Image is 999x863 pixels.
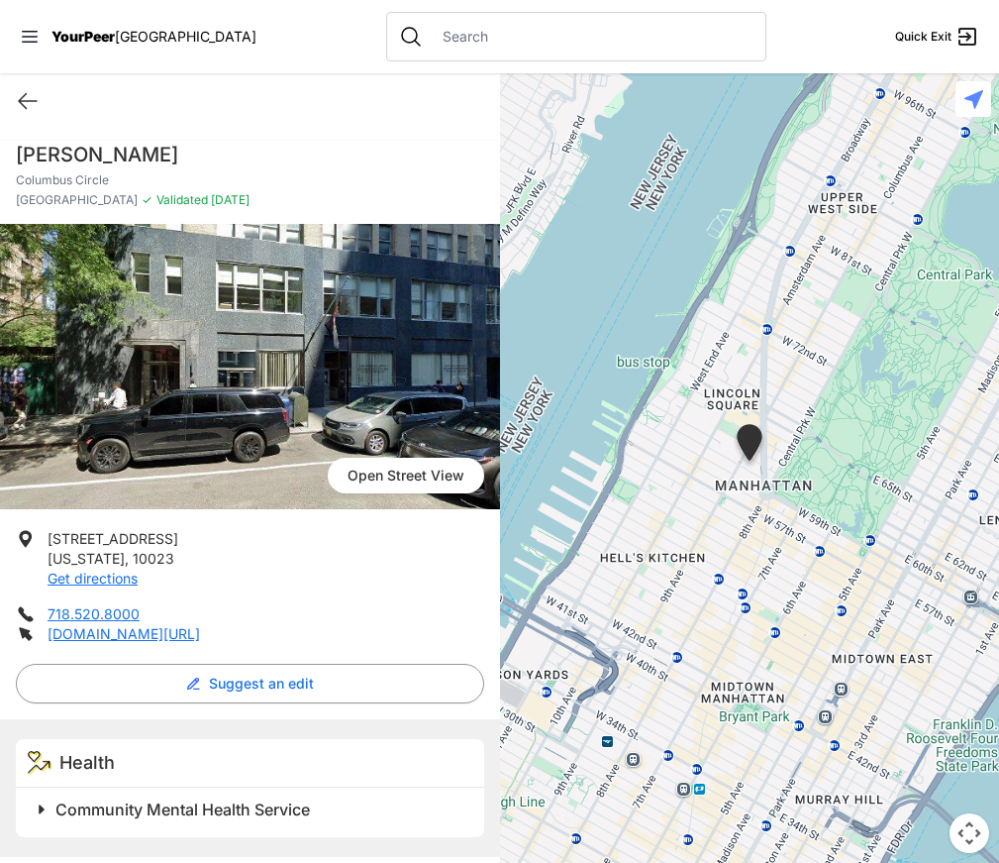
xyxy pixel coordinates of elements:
[328,458,484,493] a: Open Street View
[209,674,314,694] span: Suggest an edit
[16,192,138,208] span: [GEOGRAPHIC_DATA]
[125,550,129,567] span: ,
[51,28,115,45] span: YourPeer
[48,550,125,567] span: [US_STATE]
[505,837,570,863] img: Google
[48,625,200,642] a: [DOMAIN_NAME][URL]
[142,192,152,208] span: ✓
[895,29,951,45] span: Quick Exit
[16,172,484,188] p: Columbus Circle
[949,813,989,853] button: Map camera controls
[133,550,174,567] span: 10023
[48,530,178,547] span: [STREET_ADDRESS]
[733,424,766,469] div: Columbus Circle
[895,25,979,49] a: Quick Exit
[55,800,310,819] span: Community Mental Health Service
[48,570,138,587] a: Get directions
[48,605,140,622] a: 718.520.8000
[16,664,484,703] button: Suggest an edit
[115,28,256,45] span: [GEOGRAPHIC_DATA]
[59,752,115,773] span: Health
[208,192,250,207] span: [DATE]
[431,27,753,47] input: Search
[156,192,208,207] span: Validated
[51,31,256,43] a: YourPeer[GEOGRAPHIC_DATA]
[16,141,484,168] h1: [PERSON_NAME]
[505,837,570,863] a: Open this area in Google Maps (opens a new window)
